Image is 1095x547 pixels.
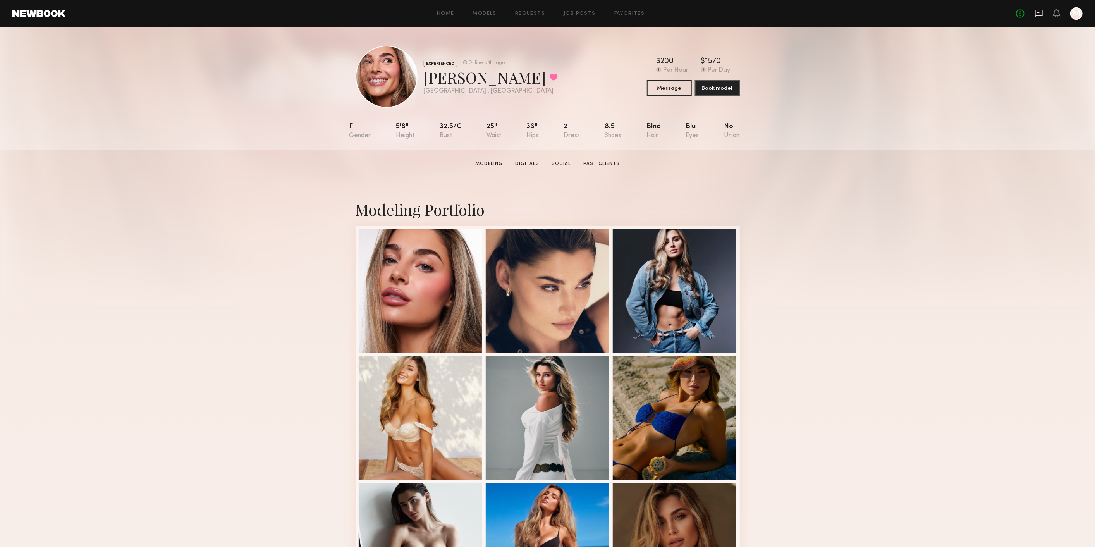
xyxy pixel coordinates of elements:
div: 2 [564,123,580,139]
div: Per Hour [663,67,688,74]
div: 5'8" [396,123,414,139]
div: $ [701,58,705,65]
div: Blnd [646,123,661,139]
div: Per Day [708,67,730,74]
div: 200 [660,58,674,65]
a: Social [548,160,574,167]
div: 1570 [705,58,721,65]
div: 8.5 [605,123,621,139]
div: Modeling Portfolio [356,199,740,220]
div: EXPERIENCED [424,60,457,67]
a: Requests [515,11,545,16]
a: M [1070,7,1083,20]
a: Models [473,11,497,16]
div: Online < 1hr ago [469,60,505,65]
div: [GEOGRAPHIC_DATA] , [GEOGRAPHIC_DATA] [424,88,558,95]
div: 36" [526,123,538,139]
div: No [724,123,739,139]
div: F [349,123,371,139]
button: Book model [695,80,740,96]
a: Modeling [472,160,506,167]
a: Past Clients [580,160,623,167]
button: Message [647,80,692,96]
div: [PERSON_NAME] [424,67,558,88]
a: Favorites [614,11,645,16]
a: Job Posts [564,11,596,16]
div: 25" [486,123,501,139]
div: 32.5/c [440,123,462,139]
a: Home [437,11,454,16]
div: Blu [686,123,699,139]
div: $ [656,58,660,65]
a: Digitals [512,160,542,167]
